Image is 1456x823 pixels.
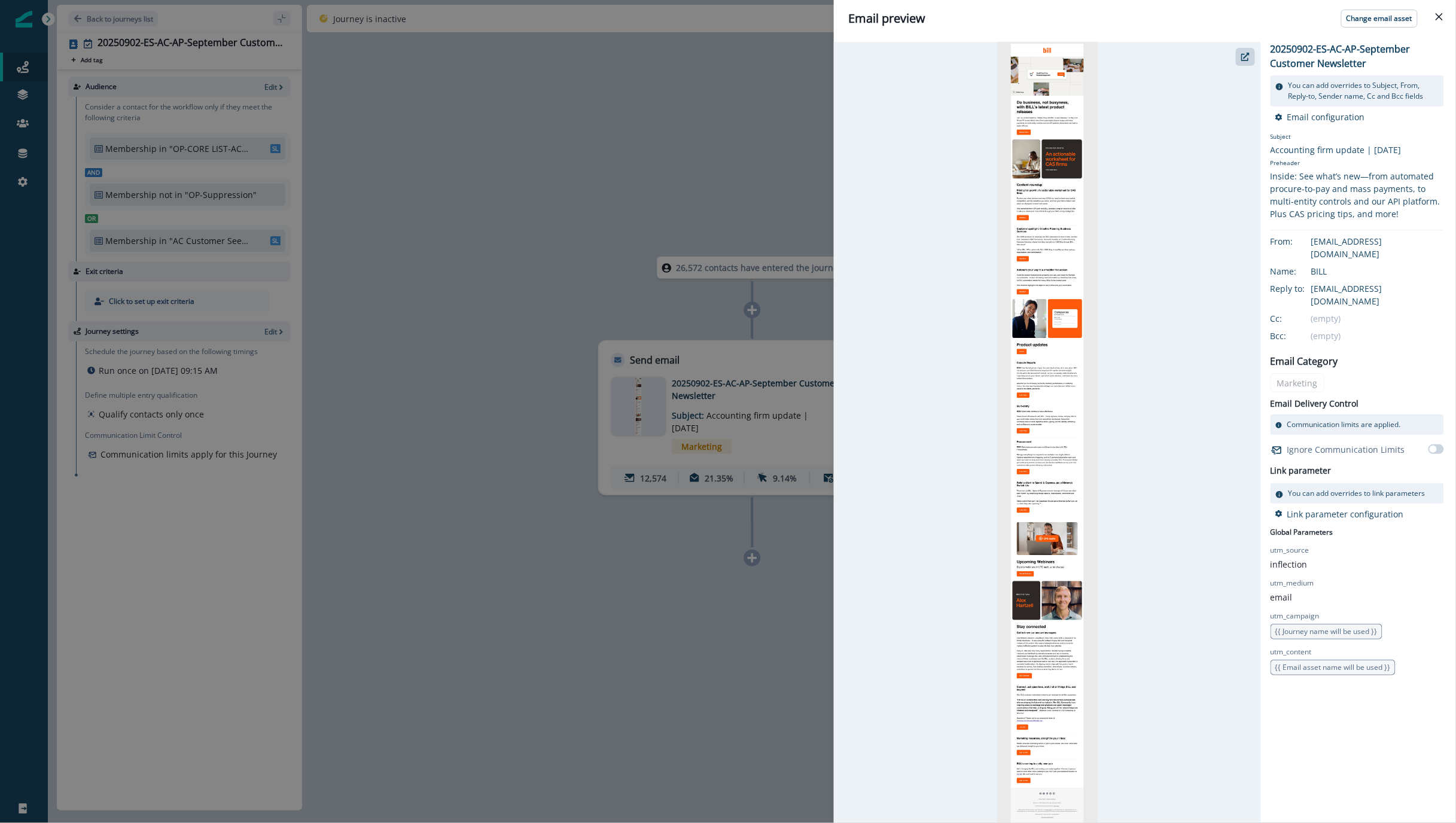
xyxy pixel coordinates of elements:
[1271,265,1330,278] div: Name:
[1271,42,1444,71] p: 20250902-ES-AC-AP-September Customer Newsletter
[1271,354,1338,368] p: Email Category
[1271,235,1330,248] div: From:
[1287,443,1405,456] p: Ignore Communication Limits
[1271,282,1330,295] div: Reply to:
[1271,464,1332,478] h2: Link parameter
[1271,525,1333,538] p: Global Parameters
[1287,111,1365,123] p: Email configuration
[1271,330,1330,342] div: Bcc:
[1271,170,1444,220] div: Inside: See what’s new—from automated procure-to-pay and mass payments, to multi-entity controls ...
[1287,419,1401,430] p: Communication limits are applied.
[1275,111,1365,123] button: Email configuration
[1311,235,1444,260] div: [EMAIL_ADDRESS][DOMAIN_NAME]
[1271,397,1359,410] p: Email Delivery Control
[1271,611,1320,621] p: utm_campaign
[1311,265,1444,278] div: BILL
[1271,132,1444,144] p: Subject
[1289,80,1439,102] p: You can add overrides to Subject, From, Reply-to, Sender name, Cc and Bcc fields
[1287,508,1404,520] p: Link parameter configuration
[997,42,1097,823] img: email asset unavailable
[1271,156,1444,170] p: Preheader
[1311,330,1444,342] div: (empty)
[1271,558,1308,571] p: inflection
[1341,10,1418,28] button: Change email asset
[1275,508,1404,520] button: Link parameter configuration
[1311,312,1444,325] div: (empty)
[1271,578,1314,589] p: utm_medium
[1311,282,1444,307] div: [EMAIL_ADDRESS][DOMAIN_NAME]
[1271,591,1293,603] p: email
[1347,14,1412,23] p: Change email asset
[1275,662,1391,672] span: {{ Email asset name will be used }}
[1271,647,1312,657] p: utm_content
[1271,312,1330,325] div: Cc:
[1275,626,1378,636] span: {{ Journey name will be used }}
[1271,144,1444,156] div: Accounting firm update | [DATE]
[1430,7,1449,26] button: Close
[848,10,1442,28] div: Email preview
[1289,488,1425,499] p: You can add overrides to link parameters
[1271,545,1309,556] p: utm_source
